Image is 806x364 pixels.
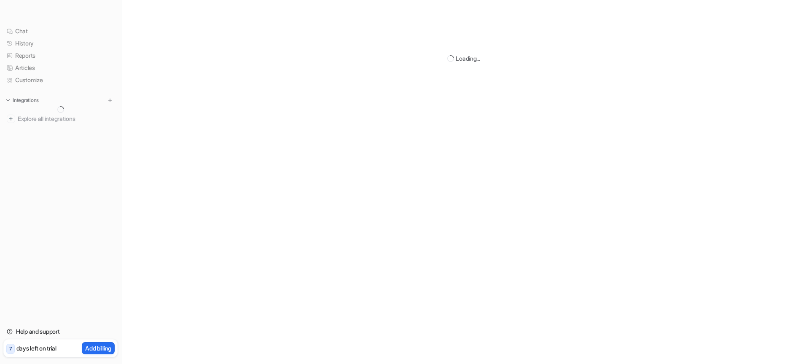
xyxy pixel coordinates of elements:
button: Add billing [82,342,115,354]
a: Customize [3,74,118,86]
a: Help and support [3,326,118,337]
img: explore all integrations [7,115,15,123]
a: Chat [3,25,118,37]
p: 7 [9,345,12,353]
p: days left on trial [16,344,56,353]
p: Integrations [13,97,39,104]
a: History [3,37,118,49]
p: Add billing [85,344,111,353]
span: Explore all integrations [18,112,114,126]
div: Loading... [456,54,480,63]
a: Explore all integrations [3,113,118,125]
img: menu_add.svg [107,97,113,103]
a: Reports [3,50,118,62]
img: expand menu [5,97,11,103]
a: Articles [3,62,118,74]
button: Integrations [3,96,41,104]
